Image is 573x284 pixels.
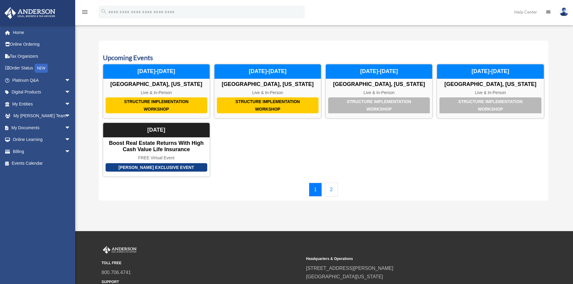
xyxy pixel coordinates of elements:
div: [DATE] [103,123,210,137]
a: My Documentsarrow_drop_down [4,122,80,134]
i: menu [81,8,88,16]
div: [GEOGRAPHIC_DATA], [US_STATE] [326,81,432,88]
div: Boost Real Estate Returns with High Cash Value Life Insurance [103,140,210,153]
span: arrow_drop_down [65,122,77,134]
img: Anderson Advisors Platinum Portal [3,7,57,19]
a: 1 [309,183,322,197]
a: Home [4,26,80,38]
a: Billingarrow_drop_down [4,145,80,157]
span: arrow_drop_down [65,74,77,87]
div: [GEOGRAPHIC_DATA], [US_STATE] [437,81,544,88]
div: FREE Virtual Event [103,155,210,160]
a: menu [81,11,88,16]
a: 2 [325,183,338,197]
div: [DATE]-[DATE] [326,64,432,79]
div: [PERSON_NAME] Exclusive Event [106,163,207,172]
span: arrow_drop_down [65,110,77,122]
i: search [100,8,107,15]
h3: Upcoming Events [103,53,544,63]
div: Live & In-Person [437,90,544,95]
a: Platinum Q&Aarrow_drop_down [4,74,80,86]
div: NEW [35,64,48,73]
span: arrow_drop_down [65,86,77,99]
small: Headquarters & Operations [306,256,507,262]
span: arrow_drop_down [65,98,77,110]
a: Structure Implementation Workshop [GEOGRAPHIC_DATA], [US_STATE] Live & In-Person [DATE]-[DATE] [214,64,321,118]
div: Live & In-Person [103,90,210,95]
a: My Entitiesarrow_drop_down [4,98,80,110]
div: Structure Implementation Workshop [217,97,319,113]
img: Anderson Advisors Platinum Portal [102,246,138,254]
a: Structure Implementation Workshop [GEOGRAPHIC_DATA], [US_STATE] Live & In-Person [DATE]-[DATE] [103,64,210,118]
div: Structure Implementation Workshop [106,97,207,113]
div: Structure Implementation Workshop [328,97,430,113]
a: Structure Implementation Workshop [GEOGRAPHIC_DATA], [US_STATE] Live & In-Person [DATE]-[DATE] [437,64,544,118]
div: [DATE]-[DATE] [437,64,544,79]
a: Online Learningarrow_drop_down [4,134,80,146]
div: [GEOGRAPHIC_DATA], [US_STATE] [214,81,321,88]
a: Online Ordering [4,38,80,50]
a: My [PERSON_NAME] Teamarrow_drop_down [4,110,80,122]
a: Digital Productsarrow_drop_down [4,86,80,98]
div: Live & In-Person [326,90,432,95]
span: arrow_drop_down [65,145,77,158]
div: Live & In-Person [214,90,321,95]
div: Structure Implementation Workshop [439,97,541,113]
a: Order StatusNEW [4,62,80,75]
small: TOLL FREE [102,260,302,266]
span: arrow_drop_down [65,134,77,146]
div: [DATE]-[DATE] [214,64,321,79]
a: [STREET_ADDRESS][PERSON_NAME] [306,266,393,271]
a: [GEOGRAPHIC_DATA][US_STATE] [306,274,383,279]
a: Events Calendar [4,157,77,169]
a: [PERSON_NAME] Exclusive Event Boost Real Estate Returns with High Cash Value Life Insurance FREE ... [103,123,210,177]
div: [GEOGRAPHIC_DATA], [US_STATE] [103,81,210,88]
div: [DATE]-[DATE] [103,64,210,79]
a: Tax Organizers [4,50,80,62]
a: 800.706.4741 [102,270,131,275]
a: Structure Implementation Workshop [GEOGRAPHIC_DATA], [US_STATE] Live & In-Person [DATE]-[DATE] [325,64,433,118]
img: User Pic [559,8,568,16]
